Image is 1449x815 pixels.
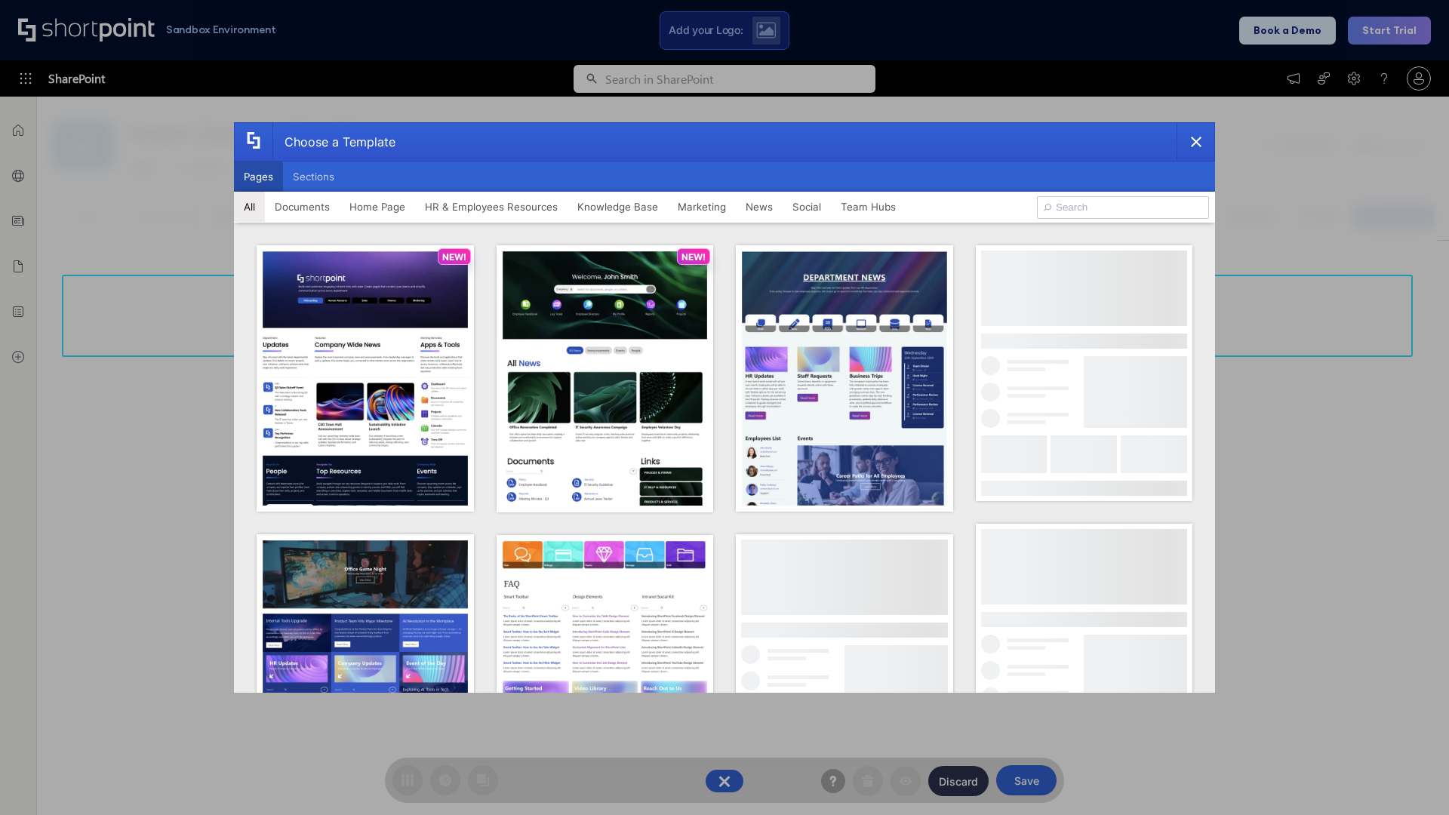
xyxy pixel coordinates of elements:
button: Pages [234,161,283,192]
button: Home Page [340,192,415,222]
p: NEW! [681,251,706,263]
button: Documents [265,192,340,222]
button: Sections [283,161,344,192]
button: Marketing [668,192,736,222]
button: News [736,192,783,222]
button: Knowledge Base [568,192,668,222]
input: Search [1037,196,1209,219]
button: Team Hubs [831,192,906,222]
div: template selector [234,122,1215,693]
p: NEW! [442,251,466,263]
button: HR & Employees Resources [415,192,568,222]
div: Choose a Template [272,123,395,161]
button: All [234,192,265,222]
button: Social [783,192,831,222]
iframe: Chat Widget [1374,743,1449,815]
